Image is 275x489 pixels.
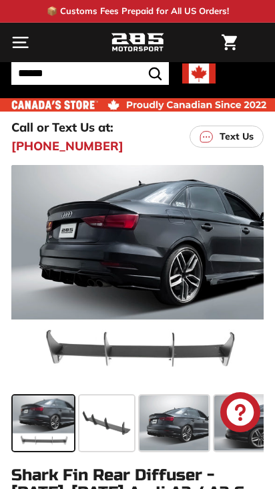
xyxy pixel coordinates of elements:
[216,392,264,436] inbox-online-store-chat: Shopify online store chat
[47,5,229,18] p: 📦 Customs Fees Prepaid for All US Orders!
[215,23,244,61] a: Cart
[190,126,264,148] a: Text Us
[111,31,164,54] img: Logo_285_Motorsport_areodynamics_components
[11,118,113,136] p: Call or Text Us at:
[11,137,123,155] a: [PHONE_NUMBER]
[11,62,169,85] input: Search
[220,130,254,144] p: Text Us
